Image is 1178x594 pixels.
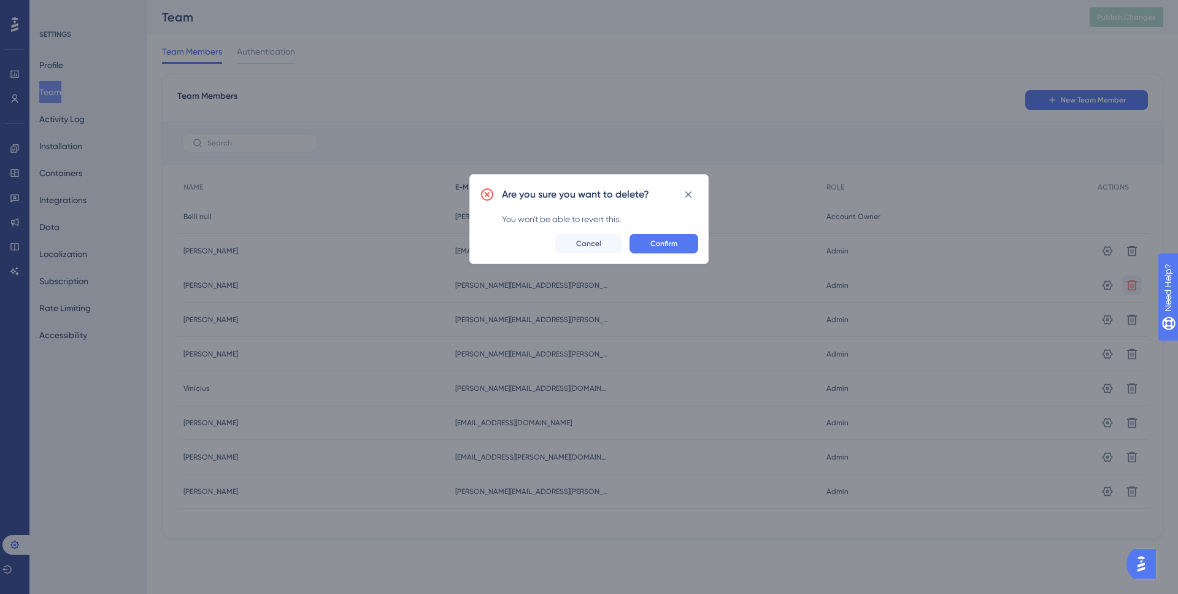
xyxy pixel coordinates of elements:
[576,239,601,249] span: Cancel
[502,187,649,202] h2: Are you sure you want to delete?
[1126,546,1163,582] iframe: UserGuiding AI Assistant Launcher
[650,239,677,249] span: Confirm
[502,212,698,226] div: You won't be able to revert this.
[29,3,77,18] span: Need Help?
